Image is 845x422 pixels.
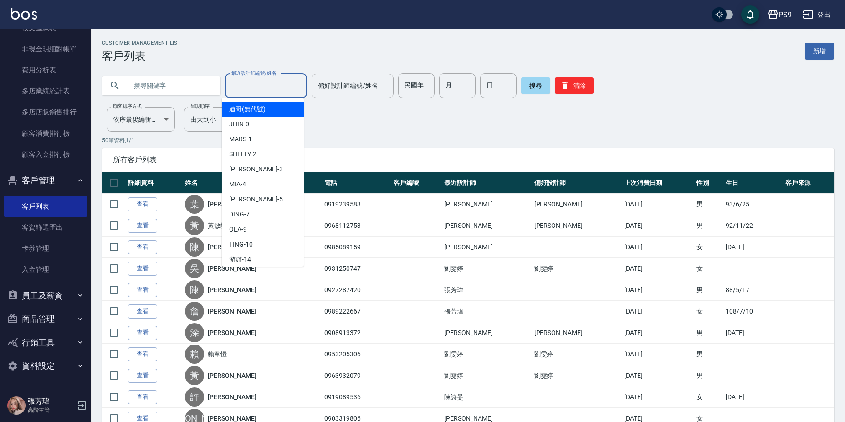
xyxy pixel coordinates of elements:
[622,279,694,301] td: [DATE]
[208,200,256,209] a: [PERSON_NAME]
[229,149,256,159] span: SHELLY -2
[185,259,204,278] div: 吳
[532,258,622,279] td: 劉雯婷
[442,322,532,344] td: [PERSON_NAME]
[442,258,532,279] td: 劉雯婷
[532,194,622,215] td: [PERSON_NAME]
[442,344,532,365] td: 劉雯婷
[229,240,253,249] span: TING -10
[521,77,550,94] button: 搜尋
[532,322,622,344] td: [PERSON_NAME]
[799,6,834,23] button: 登出
[322,365,391,386] td: 0963932079
[532,365,622,386] td: 劉雯婷
[4,123,87,144] a: 顧客消費排行榜
[107,107,175,132] div: 依序最後編輯時間
[208,392,256,401] a: [PERSON_NAME]
[391,172,442,194] th: 客戶編號
[4,81,87,102] a: 多店業績統計表
[764,5,795,24] button: PS9
[783,172,834,194] th: 客戶來源
[622,194,694,215] td: [DATE]
[694,322,723,344] td: 男
[622,344,694,365] td: [DATE]
[622,172,694,194] th: 上次消費日期
[28,406,74,414] p: 高階主管
[694,301,723,322] td: 女
[322,172,391,194] th: 電話
[183,172,322,194] th: 姓名
[128,304,157,319] a: 查看
[694,386,723,408] td: 女
[190,103,210,110] label: 呈現順序
[622,258,694,279] td: [DATE]
[322,258,391,279] td: 0931250747
[723,386,783,408] td: [DATE]
[185,345,204,364] div: 賴
[694,172,723,194] th: 性別
[622,215,694,237] td: [DATE]
[128,369,157,383] a: 查看
[4,196,87,217] a: 客戶列表
[128,283,157,297] a: 查看
[102,136,834,144] p: 50 筆資料, 1 / 1
[4,60,87,81] a: 費用分析表
[229,165,283,174] span: [PERSON_NAME] -3
[442,279,532,301] td: 張芳瑋
[4,102,87,123] a: 多店店販銷售排行
[113,103,142,110] label: 顧客排序方式
[694,344,723,365] td: 男
[128,347,157,361] a: 查看
[128,73,213,98] input: 搜尋關鍵字
[128,326,157,340] a: 查看
[128,390,157,404] a: 查看
[229,180,246,189] span: MIA -4
[555,77,594,94] button: 清除
[723,322,783,344] td: [DATE]
[442,215,532,237] td: [PERSON_NAME]
[694,237,723,258] td: 女
[4,354,87,378] button: 資料設定
[622,301,694,322] td: [DATE]
[4,259,87,280] a: 入金管理
[229,134,252,144] span: MARS -1
[229,210,250,219] span: DING -7
[185,280,204,299] div: 陳
[4,238,87,259] a: 卡券管理
[229,104,266,114] span: 迪哥 (無代號)
[208,285,256,294] a: [PERSON_NAME]
[805,43,834,60] a: 新增
[208,328,256,337] a: [PERSON_NAME]
[208,371,256,380] a: [PERSON_NAME]
[694,194,723,215] td: 男
[532,344,622,365] td: 劉雯婷
[4,331,87,355] button: 行銷工具
[322,279,391,301] td: 0927287420
[622,386,694,408] td: [DATE]
[723,279,783,301] td: 88/5/17
[208,242,256,252] a: [PERSON_NAME]
[128,219,157,233] a: 查看
[723,215,783,237] td: 92/11/22
[694,258,723,279] td: 女
[723,194,783,215] td: 93/6/25
[231,70,277,77] label: 最近設計師編號/姓名
[4,39,87,60] a: 非現金明細對帳單
[442,237,532,258] td: [PERSON_NAME]
[442,194,532,215] td: [PERSON_NAME]
[208,350,227,359] a: 賴韋愷
[532,172,622,194] th: 偏好設計師
[694,215,723,237] td: 男
[28,397,74,406] h5: 張芳瑋
[322,344,391,365] td: 0953205306
[128,262,157,276] a: 查看
[694,365,723,386] td: 男
[322,237,391,258] td: 0985089159
[723,172,783,194] th: 生日
[723,237,783,258] td: [DATE]
[322,386,391,408] td: 0919089536
[322,322,391,344] td: 0908913372
[4,307,87,331] button: 商品管理
[4,217,87,238] a: 客資篩選匯出
[229,255,251,264] span: 游游 -14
